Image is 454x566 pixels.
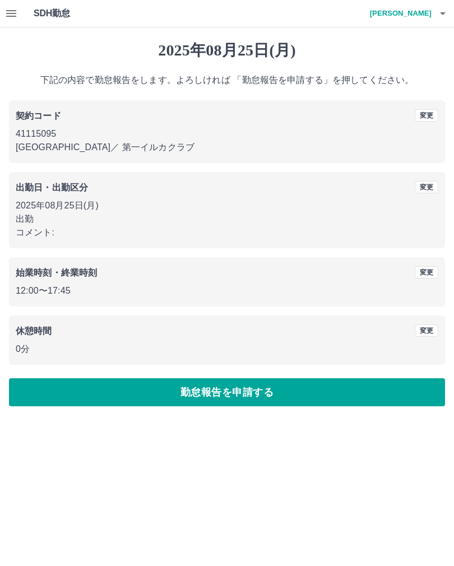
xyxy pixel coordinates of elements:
p: コメント: [16,226,438,239]
button: 変更 [415,181,438,193]
button: 勤怠報告を申請する [9,378,445,406]
b: 契約コード [16,111,61,120]
p: 12:00 〜 17:45 [16,284,438,298]
button: 変更 [415,109,438,122]
b: 休憩時間 [16,326,52,336]
b: 出勤日・出勤区分 [16,183,88,192]
b: 始業時刻・終業時刻 [16,268,97,277]
p: 0分 [16,342,438,356]
h1: 2025年08月25日(月) [9,41,445,60]
button: 変更 [415,324,438,337]
p: 出勤 [16,212,438,226]
p: 下記の内容で勤怠報告をします。よろしければ 「勤怠報告を申請する」を押してください。 [9,73,445,87]
p: [GEOGRAPHIC_DATA] ／ 第一イルカクラブ [16,141,438,154]
p: 2025年08月25日(月) [16,199,438,212]
p: 41115095 [16,127,438,141]
button: 変更 [415,266,438,279]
